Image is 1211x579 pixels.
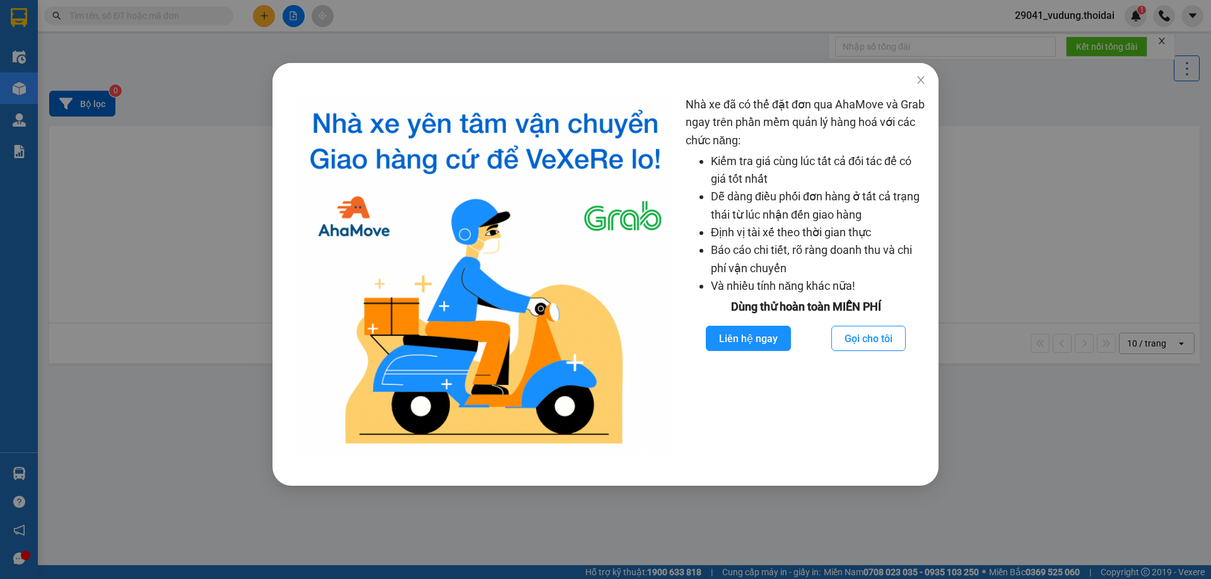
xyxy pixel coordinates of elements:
button: Liên hệ ngay [706,326,791,351]
img: logo [295,96,676,454]
li: Kiểm tra giá cùng lúc tất cả đối tác để có giá tốt nhất [711,152,926,188]
li: Báo cáo chi tiết, rõ ràng doanh thu và chi phí vận chuyển [711,241,926,277]
li: Và nhiều tính năng khác nữa! [711,277,926,295]
span: Liên hệ ngay [719,331,778,347]
button: Gọi cho tôi [831,326,906,351]
div: Dùng thử hoàn toàn MIỄN PHÍ [686,298,926,316]
span: close [916,75,926,85]
div: Nhà xe đã có thể đặt đơn qua AhaMove và Grab ngay trên phần mềm quản lý hàng hoá với các chức năng: [686,96,926,454]
li: Định vị tài xế theo thời gian thực [711,224,926,241]
button: Close [903,63,939,98]
span: Gọi cho tôi [845,331,892,347]
li: Dễ dàng điều phối đơn hàng ở tất cả trạng thái từ lúc nhận đến giao hàng [711,188,926,224]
